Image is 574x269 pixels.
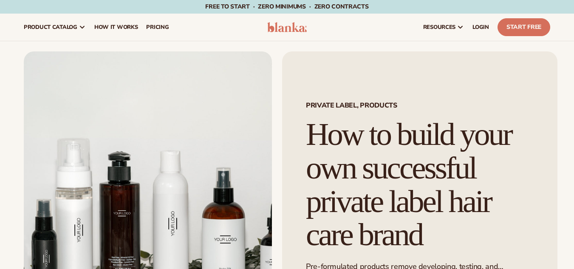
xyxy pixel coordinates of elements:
img: logo [267,22,307,32]
a: resources [419,14,468,41]
a: Start Free [498,18,550,36]
a: LOGIN [468,14,493,41]
a: pricing [142,14,173,41]
a: How It Works [90,14,142,41]
span: Free to start · ZERO minimums · ZERO contracts [205,3,368,11]
a: product catalog [20,14,90,41]
span: product catalog [24,24,77,31]
h1: How to build your own successful private label hair care brand [306,118,534,252]
span: Private label, Products [306,102,534,109]
span: How It Works [94,24,138,31]
span: LOGIN [472,24,489,31]
span: pricing [146,24,169,31]
span: resources [423,24,455,31]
